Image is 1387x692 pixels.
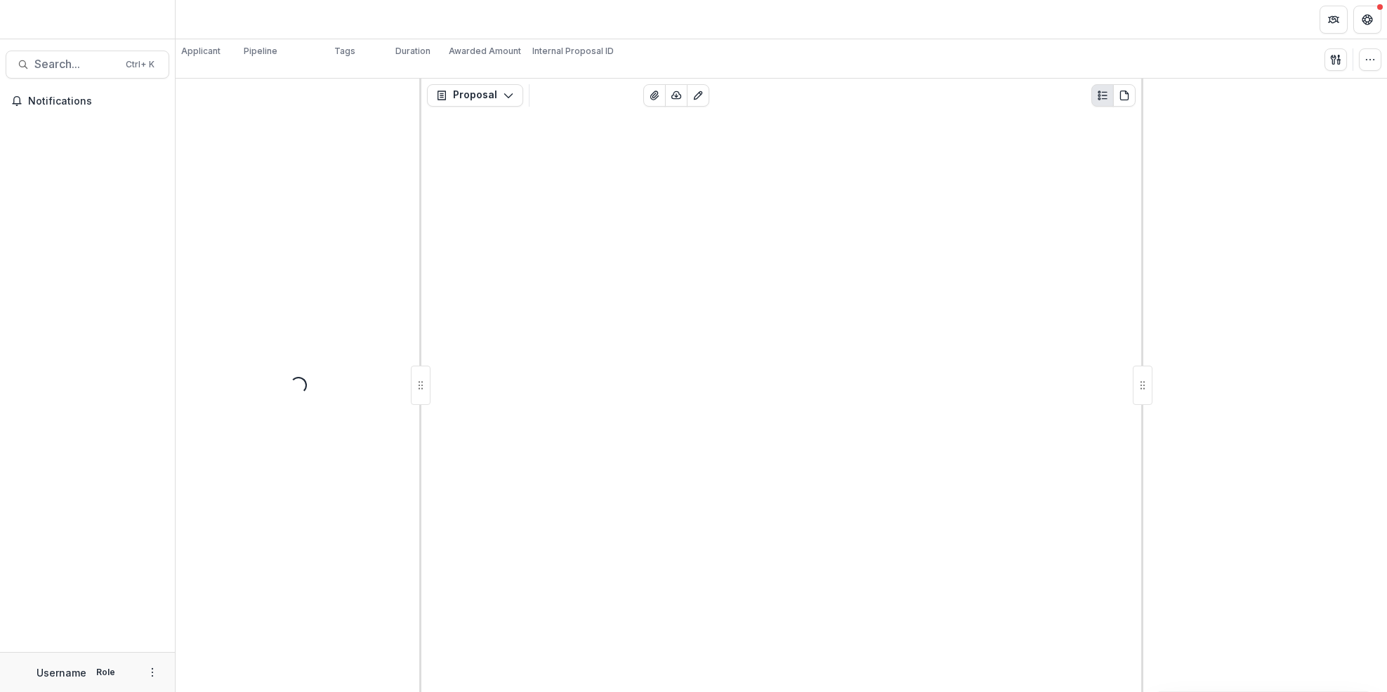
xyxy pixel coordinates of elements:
p: Tags [334,45,355,58]
button: Proposal [427,84,523,107]
div: Ctrl + K [123,57,157,72]
p: Pipeline [244,45,277,58]
p: Username [37,665,86,680]
button: Notifications [6,90,169,112]
span: Notifications [28,95,164,107]
button: Search... [6,51,169,79]
p: Duration [395,45,430,58]
span: Search... [34,58,117,71]
button: PDF view [1113,84,1136,107]
p: Applicant [181,45,221,58]
button: Partners [1320,6,1348,34]
p: Awarded Amount [449,45,521,58]
button: View Attached Files [643,84,666,107]
p: Role [92,666,119,679]
button: Plaintext view [1091,84,1114,107]
button: More [144,664,161,681]
button: Edit as form [687,84,709,107]
button: Get Help [1353,6,1381,34]
p: Internal Proposal ID [532,45,614,58]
